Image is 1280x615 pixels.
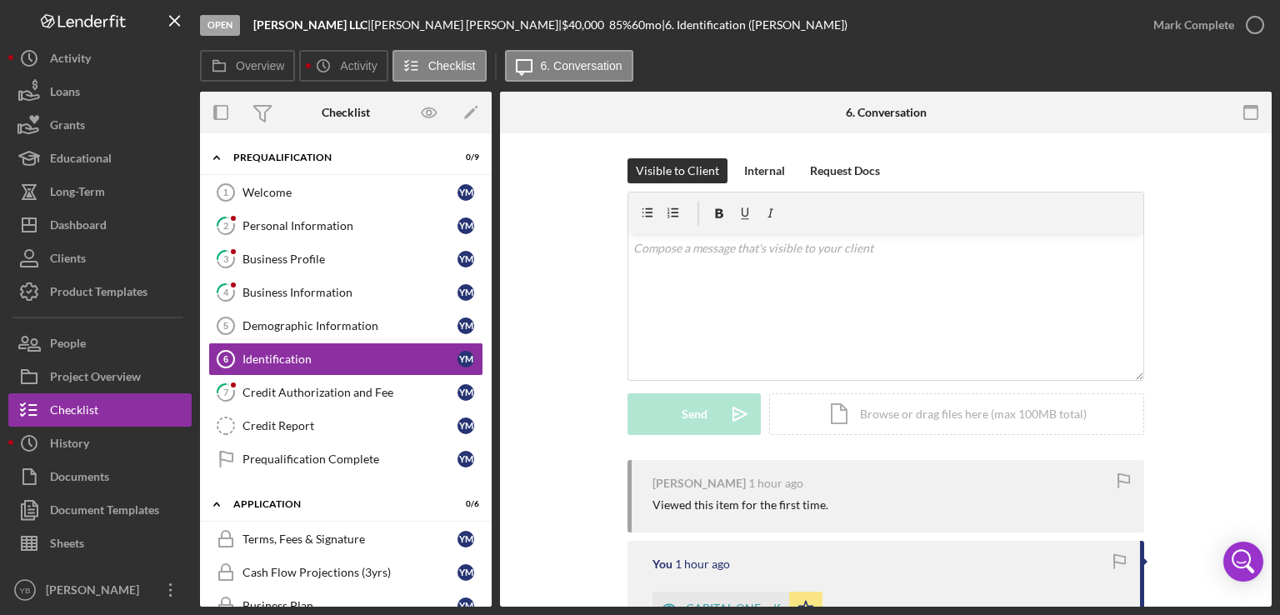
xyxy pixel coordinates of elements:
[457,597,474,614] div: Y M
[8,108,192,142] button: Grants
[457,531,474,547] div: Y M
[242,532,457,546] div: Terms, Fees & Signature
[242,319,457,332] div: Demographic Information
[457,564,474,581] div: Y M
[810,158,880,183] div: Request Docs
[1223,542,1263,582] div: Open Intercom Messenger
[8,460,192,493] button: Documents
[223,321,228,331] tspan: 5
[652,557,672,571] div: You
[8,275,192,308] button: Product Templates
[627,393,761,435] button: Send
[223,287,229,297] tspan: 4
[8,208,192,242] button: Dashboard
[242,599,457,612] div: Business Plan
[662,18,847,32] div: | 6. Identification ([PERSON_NAME])
[449,499,479,509] div: 0 / 6
[50,142,112,179] div: Educational
[208,276,483,309] a: 4Business InformationYM
[208,376,483,409] a: 7Credit Authorization and FeeYM
[627,158,727,183] button: Visible to Client
[457,417,474,434] div: Y M
[242,352,457,366] div: Identification
[8,175,192,208] a: Long-Term
[50,42,91,79] div: Activity
[802,158,888,183] button: Request Docs
[50,175,105,212] div: Long-Term
[50,460,109,497] div: Documents
[636,158,719,183] div: Visible to Client
[457,184,474,201] div: Y M
[242,386,457,399] div: Credit Authorization and Fee
[8,573,192,607] button: YB[PERSON_NAME]
[242,419,457,432] div: Credit Report
[609,18,632,32] div: 85 %
[541,59,622,72] label: 6. Conversation
[223,220,228,231] tspan: 2
[223,187,228,197] tspan: 1
[253,18,371,32] div: |
[50,427,89,464] div: History
[208,209,483,242] a: 2Personal InformationYM
[8,527,192,560] button: Sheets
[242,286,457,299] div: Business Information
[208,176,483,209] a: 1WelcomeYM
[233,499,437,509] div: Application
[299,50,387,82] button: Activity
[8,360,192,393] button: Project Overview
[8,242,192,275] button: Clients
[253,17,367,32] b: [PERSON_NAME] LLC
[457,451,474,467] div: Y M
[562,17,604,32] span: $40,000
[50,527,84,564] div: Sheets
[50,360,141,397] div: Project Overview
[457,284,474,301] div: Y M
[652,498,828,512] div: Viewed this item for the first time.
[242,252,457,266] div: Business Profile
[50,393,98,431] div: Checklist
[8,75,192,108] button: Loans
[50,75,80,112] div: Loans
[8,42,192,75] button: Activity
[1153,8,1234,42] div: Mark Complete
[208,342,483,376] a: 6IdentificationYM
[457,351,474,367] div: Y M
[208,522,483,556] a: Terms, Fees & SignatureYM
[505,50,633,82] button: 6. Conversation
[675,557,730,571] time: 2025-09-03 12:01
[744,158,785,183] div: Internal
[50,275,147,312] div: Product Templates
[223,253,228,264] tspan: 3
[8,493,192,527] button: Document Templates
[242,566,457,579] div: Cash Flow Projections (3yrs)
[686,602,781,615] div: CAPITAL ONE.pdf
[236,59,284,72] label: Overview
[457,317,474,334] div: Y M
[736,158,793,183] button: Internal
[42,573,150,611] div: [PERSON_NAME]
[50,242,86,279] div: Clients
[208,309,483,342] a: 5Demographic InformationYM
[652,477,746,490] div: [PERSON_NAME]
[457,384,474,401] div: Y M
[748,477,803,490] time: 2025-09-03 12:38
[8,393,192,427] button: Checklist
[340,59,377,72] label: Activity
[242,219,457,232] div: Personal Information
[208,242,483,276] a: 3Business ProfileYM
[20,586,31,595] text: YB
[208,556,483,589] a: Cash Flow Projections (3yrs)YM
[1137,8,1272,42] button: Mark Complete
[428,59,476,72] label: Checklist
[8,142,192,175] a: Educational
[242,186,457,199] div: Welcome
[208,409,483,442] a: Credit ReportYM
